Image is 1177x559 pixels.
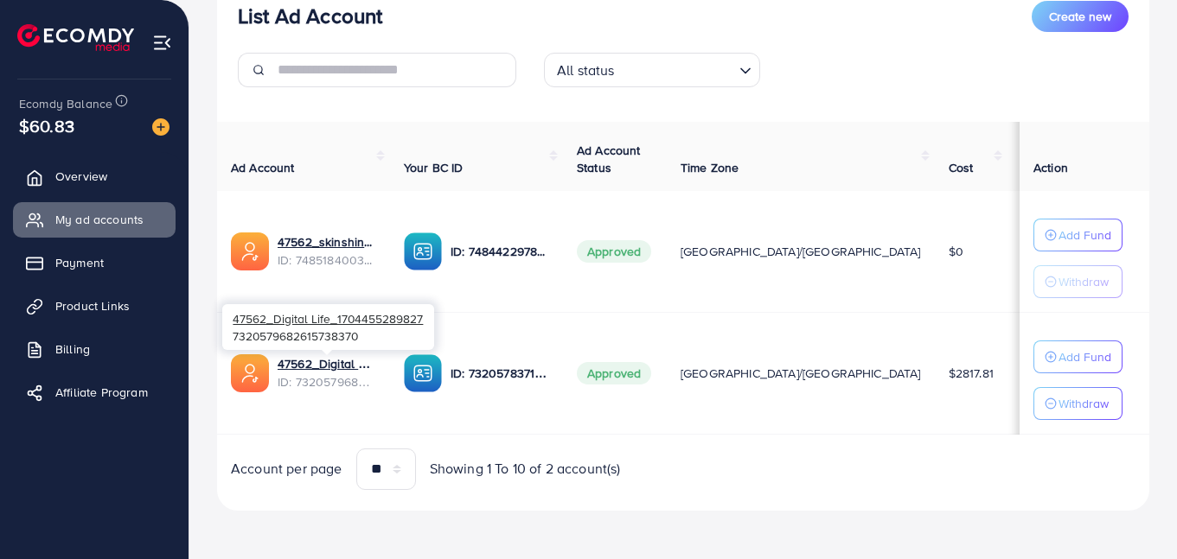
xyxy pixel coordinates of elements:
span: $60.83 [19,113,74,138]
p: Add Fund [1059,346,1111,367]
img: menu [152,33,172,53]
a: My ad accounts [13,202,176,237]
button: Withdraw [1033,265,1123,298]
span: Affiliate Program [55,384,148,401]
span: Your BC ID [404,159,464,176]
a: Affiliate Program [13,375,176,410]
span: Cost [949,159,974,176]
span: $2817.81 [949,365,994,382]
span: Time Zone [681,159,739,176]
p: Withdraw [1059,271,1109,292]
img: image [152,118,170,136]
div: Search for option [544,53,760,87]
img: ic-ads-acc.e4c84228.svg [231,354,269,392]
span: Payment [55,254,104,271]
span: Approved [577,240,651,263]
span: Showing 1 To 10 of 2 account(s) [430,459,621,479]
span: Action [1033,159,1068,176]
a: 47562_Digital Life_1704455289827 [278,355,376,372]
span: $0 [949,243,963,260]
div: <span class='underline'>47562_skinshine2323_1742780215858</span></br>7485184003222421520 [278,233,376,269]
p: Withdraw [1059,393,1109,414]
span: Create new [1049,8,1111,25]
button: Create new [1032,1,1129,32]
span: Product Links [55,297,130,314]
p: Add Fund [1059,225,1111,245]
input: Search for option [620,54,732,83]
span: Billing [55,340,90,358]
img: logo [17,24,134,51]
img: ic-ba-acc.ded83a64.svg [404,354,442,392]
a: Payment [13,245,176,280]
a: Product Links [13,289,176,323]
span: Approved [577,362,651,384]
span: All status [553,58,618,83]
img: ic-ads-acc.e4c84228.svg [231,232,269,270]
span: [GEOGRAPHIC_DATA]/[GEOGRAPHIC_DATA] [681,243,921,260]
span: Account per page [231,459,342,479]
span: [GEOGRAPHIC_DATA]/[GEOGRAPHIC_DATA] [681,365,921,382]
button: Withdraw [1033,387,1123,420]
span: ID: 7320579682615738370 [278,373,376,391]
span: Overview [55,168,107,185]
button: Add Fund [1033,219,1123,251]
span: 47562_Digital Life_1704455289827 [233,310,423,327]
p: ID: 7484422978257109008 [451,241,549,262]
a: Overview [13,159,176,194]
div: 7320579682615738370 [222,304,434,350]
span: My ad accounts [55,211,144,228]
span: ID: 7485184003222421520 [278,251,376,269]
span: Ad Account Status [577,142,641,176]
img: ic-ba-acc.ded83a64.svg [404,232,442,270]
a: 47562_skinshine2323_1742780215858 [278,233,376,251]
p: ID: 7320578371040411649 [451,363,549,384]
button: Add Fund [1033,340,1123,373]
span: Ad Account [231,159,295,176]
a: Billing [13,332,176,366]
h3: List Ad Account [238,3,382,29]
span: Ecomdy Balance [19,95,112,112]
